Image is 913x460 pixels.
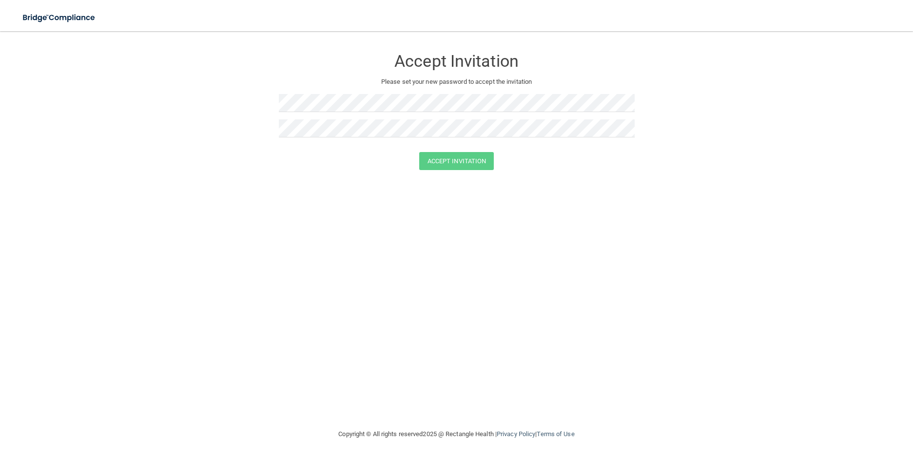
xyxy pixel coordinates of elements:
a: Terms of Use [537,430,574,438]
button: Accept Invitation [419,152,494,170]
h3: Accept Invitation [279,52,635,70]
a: Privacy Policy [497,430,535,438]
p: Please set your new password to accept the invitation [286,76,627,88]
div: Copyright © All rights reserved 2025 @ Rectangle Health | | [279,419,635,450]
img: bridge_compliance_login_screen.278c3ca4.svg [15,8,104,28]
